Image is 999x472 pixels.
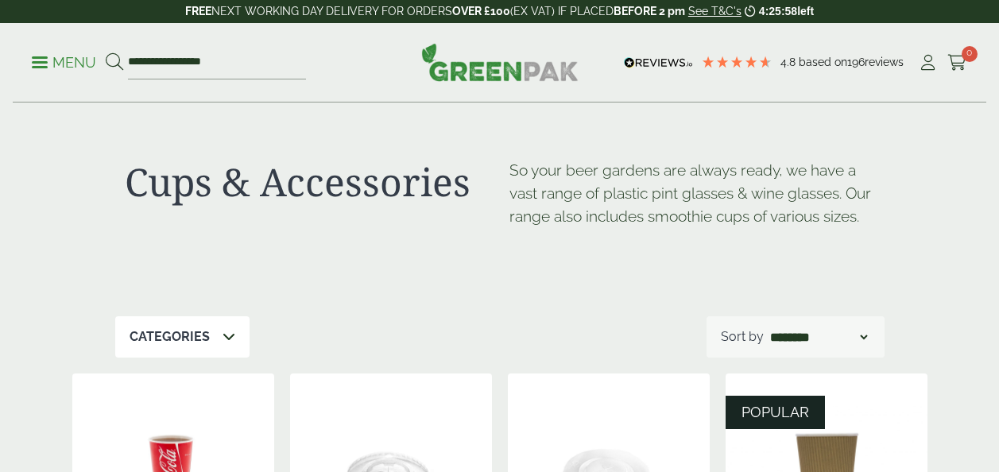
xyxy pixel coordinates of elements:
span: left [797,5,814,17]
i: Cart [947,55,967,71]
select: Shop order [767,327,870,346]
span: 4.8 [780,56,799,68]
span: Based on [799,56,847,68]
strong: BEFORE 2 pm [614,5,685,17]
span: 196 [847,56,865,68]
span: 4:25:58 [759,5,797,17]
p: Sort by [721,327,764,346]
span: reviews [865,56,904,68]
span: POPULAR [742,404,809,420]
a: Menu [32,53,96,69]
strong: OVER £100 [452,5,510,17]
p: Categories [130,327,210,346]
div: 4.79 Stars [701,55,772,69]
strong: FREE [185,5,211,17]
i: My Account [918,55,938,71]
span: 0 [962,46,978,62]
a: See T&C's [688,5,742,17]
a: 0 [947,51,967,75]
h1: Cups & Accessories [125,159,490,205]
img: REVIEWS.io [624,57,693,68]
img: GreenPak Supplies [421,43,579,81]
p: Menu [32,53,96,72]
p: So your beer gardens are always ready, we have a vast range of plastic pint glasses & wine glasse... [509,159,875,227]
